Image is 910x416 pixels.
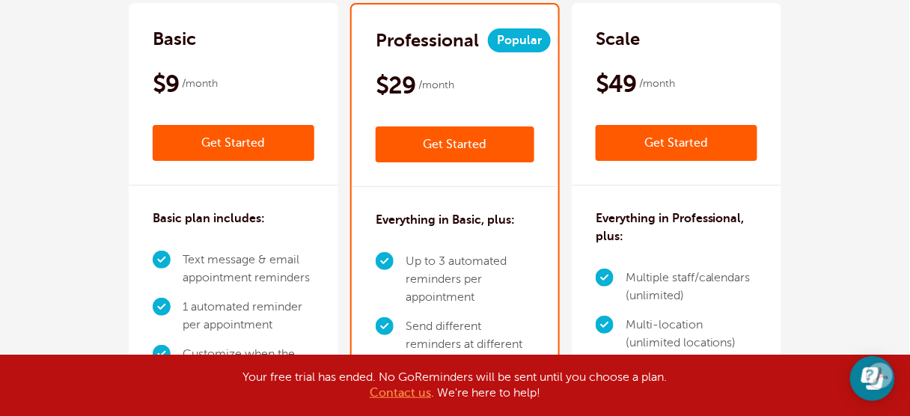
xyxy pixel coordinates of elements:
[183,245,314,293] li: Text message & email appointment reminders
[153,27,196,51] h2: Basic
[626,311,757,358] li: Multi-location (unlimited locations)
[639,75,675,93] span: /month
[376,28,479,52] h2: Professional
[406,312,534,377] li: Send different reminders at different times
[850,356,895,401] iframe: Resource center
[182,75,218,93] span: /month
[183,293,314,340] li: 1 automated reminder per appointment
[370,386,431,400] a: Contact us
[596,209,757,245] h3: Everything in Professional, plus:
[626,263,757,311] li: Multiple staff/calendars (unlimited)
[596,27,640,51] h2: Scale
[418,76,454,94] span: /month
[153,209,265,227] h3: Basic plan includes:
[118,370,792,401] div: Your free trial has ended. No GoReminders will be sent until you choose a plan. . We're here to h...
[153,69,180,99] span: $9
[488,28,551,52] span: Popular
[406,247,534,312] li: Up to 3 automated reminders per appointment
[376,70,416,100] span: $29
[596,69,637,99] span: $49
[183,340,314,387] li: Customize when the reminder is sent
[376,211,515,229] h3: Everything in Basic, plus:
[596,125,757,161] a: Get Started
[376,126,534,162] a: Get Started
[153,125,314,161] a: Get Started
